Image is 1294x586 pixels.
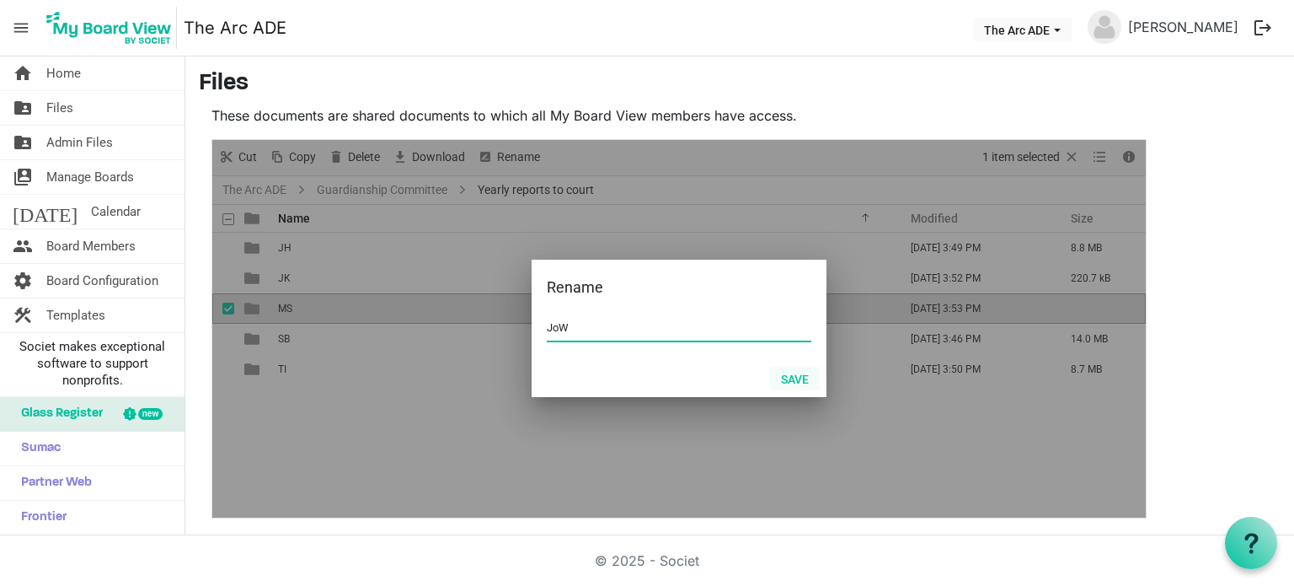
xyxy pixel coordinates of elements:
span: construction [13,298,33,332]
span: Societ makes exceptional software to support nonprofits. [8,338,177,389]
span: settings [13,264,33,298]
span: switch_account [13,160,33,194]
button: Save [770,367,820,390]
a: © 2025 - Societ [595,552,699,569]
img: My Board View Logo [41,7,177,49]
a: [PERSON_NAME] [1121,10,1245,44]
span: [DATE] [13,195,78,228]
span: Glass Register [13,397,103,431]
span: Board Configuration [46,264,158,298]
span: Files [46,91,73,125]
p: These documents are shared documents to which all My Board View members have access. [211,105,1147,126]
h3: Files [199,70,1281,99]
span: folder_shared [13,126,33,159]
span: Admin Files [46,126,113,159]
span: Manage Boards [46,160,134,194]
span: folder_shared [13,91,33,125]
span: Sumac [13,432,61,465]
span: people [13,229,33,263]
span: Frontier [13,501,67,535]
a: My Board View Logo [41,7,184,49]
button: logout [1245,10,1281,46]
span: Templates [46,298,105,332]
a: The Arc ADE [184,11,286,45]
span: Board Members [46,229,136,263]
span: menu [5,12,37,44]
span: Calendar [91,195,141,228]
div: new [138,408,163,420]
span: Partner Web [13,466,92,500]
div: Rename [547,275,758,300]
span: Home [46,56,81,90]
input: Enter your new name [547,315,811,341]
span: home [13,56,33,90]
img: no-profile-picture.svg [1088,10,1121,44]
button: The Arc ADE dropdownbutton [973,18,1072,41]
